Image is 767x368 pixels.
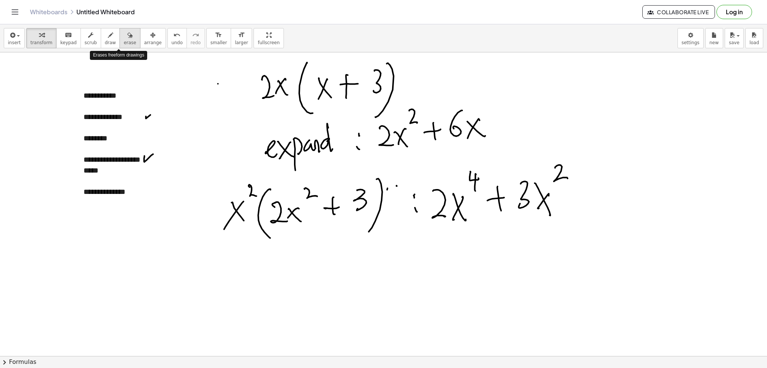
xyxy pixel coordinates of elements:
[716,5,752,19] button: Log in
[8,40,21,45] span: insert
[56,28,81,48] button: keyboardkeypad
[705,28,723,48] button: new
[172,40,183,45] span: undo
[725,28,744,48] button: save
[9,6,21,18] button: Toggle navigation
[749,40,759,45] span: load
[30,8,67,16] a: Whiteboards
[65,31,72,40] i: keyboard
[173,31,181,40] i: undo
[642,5,715,19] button: Collaborate Live
[90,51,147,60] div: Erases freeform drawings
[187,28,205,48] button: redoredo
[677,28,704,48] button: settings
[60,40,77,45] span: keypad
[26,28,57,48] button: transform
[144,40,162,45] span: arrange
[745,28,763,48] button: load
[210,40,227,45] span: smaller
[682,40,700,45] span: settings
[254,28,284,48] button: fullscreen
[101,28,120,48] button: draw
[192,31,199,40] i: redo
[124,40,136,45] span: erase
[140,28,166,48] button: arrange
[215,31,222,40] i: format_size
[105,40,116,45] span: draw
[709,40,719,45] span: new
[729,40,739,45] span: save
[81,28,101,48] button: scrub
[235,40,248,45] span: larger
[85,40,97,45] span: scrub
[4,28,25,48] button: insert
[191,40,201,45] span: redo
[238,31,245,40] i: format_size
[231,28,252,48] button: format_sizelarger
[258,40,279,45] span: fullscreen
[30,40,52,45] span: transform
[119,28,140,48] button: erase
[649,9,709,15] span: Collaborate Live
[206,28,231,48] button: format_sizesmaller
[167,28,187,48] button: undoundo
